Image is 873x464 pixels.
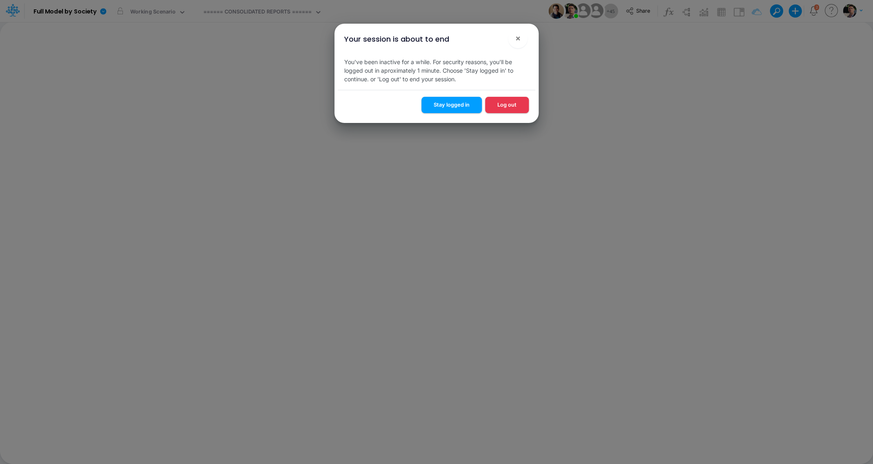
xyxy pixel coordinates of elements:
[515,33,521,43] span: ×
[338,51,535,90] div: You've been inactive for a while. For security reasons, you'll be logged out in aproximately 1 mi...
[485,97,529,113] button: Log out
[508,29,528,48] button: Close
[421,97,482,113] button: Stay logged in
[344,33,449,45] div: Your session is about to end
